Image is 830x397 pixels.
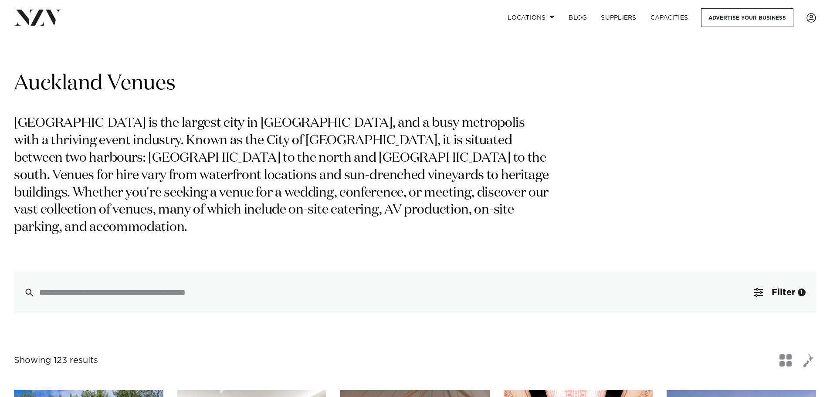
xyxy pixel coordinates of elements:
[644,8,695,27] a: Capacities
[744,271,816,313] button: Filter1
[501,8,562,27] a: Locations
[594,8,643,27] a: SUPPLIERS
[14,10,61,25] img: nzv-logo.png
[14,70,816,98] h1: Auckland Venues
[14,354,98,367] div: Showing 123 results
[798,288,806,296] div: 1
[772,288,795,297] span: Filter
[701,8,793,27] a: Advertise your business
[562,8,594,27] a: BLOG
[14,115,552,237] p: [GEOGRAPHIC_DATA] is the largest city in [GEOGRAPHIC_DATA], and a busy metropolis with a thriving...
